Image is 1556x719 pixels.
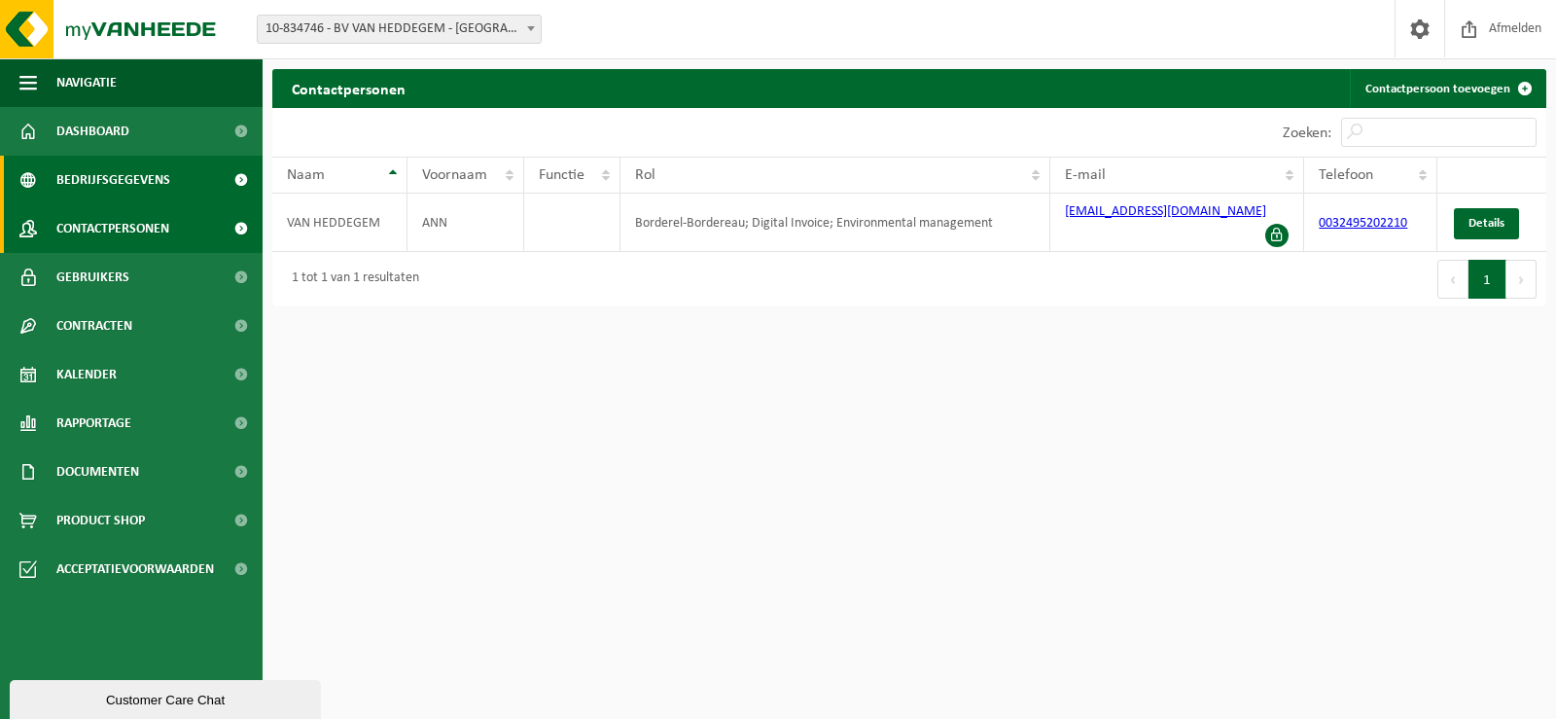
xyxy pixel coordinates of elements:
[1319,216,1407,231] a: 0032495202210
[1065,167,1106,183] span: E-mail
[287,167,325,183] span: Naam
[407,194,524,252] td: ANN
[635,167,655,183] span: Rol
[272,69,425,107] h2: Contactpersonen
[1437,260,1468,299] button: Previous
[282,262,419,297] div: 1 tot 1 van 1 resultaten
[257,15,542,44] span: 10-834746 - BV VAN HEDDEGEM - BORSBEKE
[56,545,214,593] span: Acceptatievoorwaarden
[1506,260,1537,299] button: Next
[56,204,169,253] span: Contactpersonen
[56,448,139,496] span: Documenten
[620,194,1050,252] td: Borderel-Bordereau; Digital Invoice; Environmental management
[1350,69,1544,108] a: Contactpersoon toevoegen
[1468,260,1506,299] button: 1
[56,496,145,545] span: Product Shop
[56,302,132,350] span: Contracten
[56,58,117,107] span: Navigatie
[56,399,131,448] span: Rapportage
[56,253,129,302] span: Gebruikers
[56,350,117,399] span: Kalender
[1283,126,1331,141] label: Zoeken:
[422,167,487,183] span: Voornaam
[258,16,541,43] span: 10-834746 - BV VAN HEDDEGEM - BORSBEKE
[1065,204,1266,219] a: [EMAIL_ADDRESS][DOMAIN_NAME]
[56,156,170,204] span: Bedrijfsgegevens
[56,107,129,156] span: Dashboard
[1319,167,1373,183] span: Telefoon
[10,676,325,719] iframe: chat widget
[1454,208,1519,239] a: Details
[539,167,584,183] span: Functie
[272,194,407,252] td: VAN HEDDEGEM
[1468,217,1504,230] span: Details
